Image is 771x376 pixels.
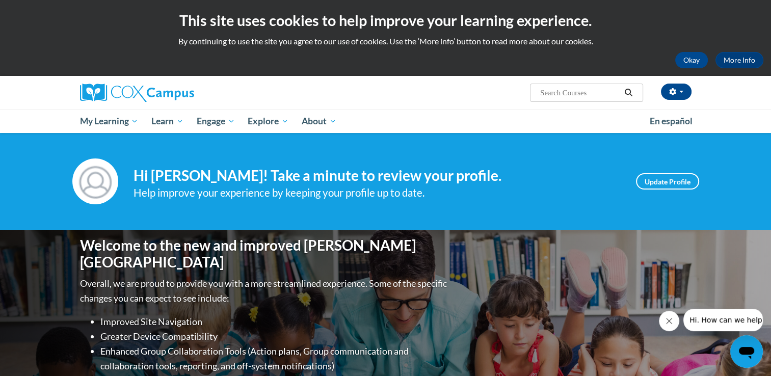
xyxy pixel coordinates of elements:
[65,110,707,133] div: Main menu
[100,329,449,344] li: Greater Device Compatibility
[675,52,708,68] button: Okay
[8,36,763,47] p: By continuing to use the site you agree to our use of cookies. Use the ‘More info’ button to read...
[72,158,118,204] img: Profile Image
[621,87,636,99] button: Search
[241,110,295,133] a: Explore
[151,115,183,127] span: Learn
[8,10,763,31] h2: This site uses cookies to help improve your learning experience.
[295,110,343,133] a: About
[80,237,449,271] h1: Welcome to the new and improved [PERSON_NAME][GEOGRAPHIC_DATA]
[730,335,763,368] iframe: Button to launch messaging window
[302,115,336,127] span: About
[715,52,763,68] a: More Info
[683,309,763,331] iframe: Message from company
[80,84,274,102] a: Cox Campus
[145,110,190,133] a: Learn
[73,110,145,133] a: My Learning
[650,116,693,126] span: En español
[100,344,449,373] li: Enhanced Group Collaboration Tools (Action plans, Group communication and collaboration tools, re...
[6,7,83,15] span: Hi. How can we help?
[197,115,235,127] span: Engage
[100,314,449,329] li: Improved Site Navigation
[190,110,242,133] a: Engage
[248,115,288,127] span: Explore
[643,111,699,132] a: En español
[80,84,194,102] img: Cox Campus
[134,184,621,201] div: Help improve your experience by keeping your profile up to date.
[636,173,699,190] a: Update Profile
[134,167,621,184] h4: Hi [PERSON_NAME]! Take a minute to review your profile.
[539,87,621,99] input: Search Courses
[80,276,449,306] p: Overall, we are proud to provide you with a more streamlined experience. Some of the specific cha...
[661,84,692,100] button: Account Settings
[79,115,138,127] span: My Learning
[659,311,679,331] iframe: Close message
